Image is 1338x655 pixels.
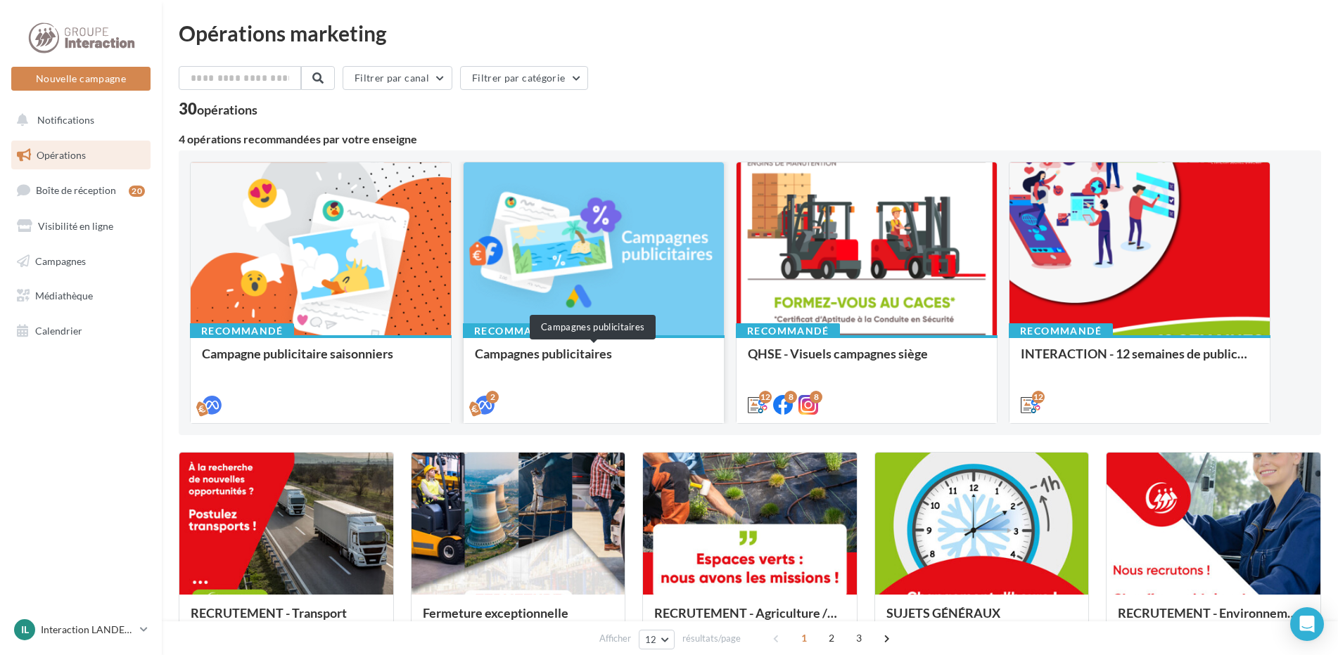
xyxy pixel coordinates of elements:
a: Campagnes [8,247,153,276]
span: Campagnes [35,254,86,266]
span: 1 [793,627,815,649]
div: 30 [179,101,257,117]
div: RECRUTEMENT - Agriculture / Espaces verts [654,606,846,634]
div: Open Intercom Messenger [1290,607,1324,641]
div: 2 [486,391,499,403]
span: Calendrier [35,325,82,337]
div: Campagnes publicitaires [530,315,656,339]
div: RECRUTEMENT - Transport [191,606,382,634]
div: Recommandé [736,323,840,339]
div: Opérations marketing [179,22,1321,44]
div: RECRUTEMENT - Environnement [1118,606,1309,634]
span: 2 [820,627,843,649]
a: Calendrier [8,316,153,346]
a: Boîte de réception20 [8,175,153,205]
div: Campagne publicitaire saisonniers [202,346,440,375]
span: Opérations [37,149,86,161]
span: 12 [645,634,657,645]
div: SUJETS GÉNÉRAUX [886,606,1078,634]
span: Visibilité en ligne [38,220,113,232]
button: 12 [639,630,675,649]
div: 8 [810,391,822,403]
span: Afficher [599,632,631,645]
div: Recommandé [463,323,567,339]
div: Recommandé [190,323,294,339]
div: INTERACTION - 12 semaines de publication [1021,346,1259,375]
div: 12 [1032,391,1045,403]
span: IL [21,623,29,637]
div: Recommandé [1009,323,1113,339]
button: Filtrer par catégorie [460,66,588,90]
p: Interaction LANDERNEAU [41,623,134,637]
a: Opérations [8,141,153,170]
span: 3 [848,627,870,649]
div: QHSE - Visuels campagnes siège [748,346,986,375]
div: Fermeture exceptionnelle [423,606,614,634]
div: opérations [197,103,257,116]
a: IL Interaction LANDERNEAU [11,616,151,643]
div: Campagnes publicitaires [475,346,713,375]
button: Notifications [8,105,148,135]
a: Médiathèque [8,281,153,311]
a: Visibilité en ligne [8,212,153,241]
button: Nouvelle campagne [11,67,151,91]
span: résultats/page [682,632,741,645]
div: 20 [129,186,145,197]
div: 12 [759,391,772,403]
button: Filtrer par canal [343,66,452,90]
div: 8 [784,391,797,403]
div: 4 opérations recommandées par votre enseigne [179,134,1321,145]
span: Boîte de réception [36,184,116,196]
span: Médiathèque [35,290,93,301]
span: Notifications [37,114,94,126]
